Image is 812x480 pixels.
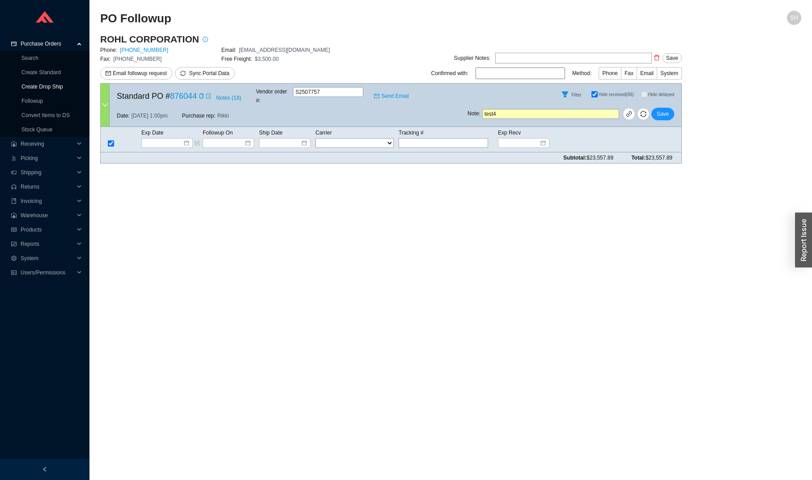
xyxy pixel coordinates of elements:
[21,37,74,51] span: Purchase Orders
[21,137,74,151] span: Receiving
[599,92,634,97] span: Hide received (66)
[206,93,211,99] span: export
[648,92,674,97] span: Hide delayed
[21,208,74,223] span: Warehouse
[21,126,52,133] a: Stock Queue
[21,55,38,61] a: Search
[216,93,241,102] span: Notes ( 18 )
[11,241,17,247] span: fund
[141,130,163,136] span: Exp Date
[256,87,291,105] span: Vendor order # :
[100,56,111,62] span: Fax:
[200,37,211,42] span: info-circle
[217,111,229,120] span: Rikki
[558,87,572,101] button: Filter
[182,111,216,120] span: Purchase rep:
[106,71,111,77] span: mail
[195,140,200,146] span: form
[21,251,74,265] span: System
[239,47,330,53] span: [EMAIL_ADDRESS][DOMAIN_NAME]
[657,109,669,118] span: Save
[11,184,17,189] span: customer-service
[117,111,130,120] span: Date:
[626,111,632,118] span: link
[11,270,17,275] span: idcard
[21,98,43,104] a: Followup
[203,130,233,136] span: Followup On
[21,112,70,118] a: Convert Items to DS
[454,54,491,63] div: Supplier Notes:
[100,47,117,53] span: Phone:
[640,70,654,76] span: Email
[21,223,74,237] span: Products
[21,151,74,165] span: Picking
[666,54,678,63] span: Save
[21,69,61,76] a: Create Standard
[399,130,424,136] span: Tracking #
[113,69,167,78] span: Email followup request
[641,91,647,97] input: Hide delayed
[646,155,672,161] span: $23,557.89
[199,33,212,46] button: info-circle
[221,47,236,53] span: Email:
[637,108,650,120] button: sync
[315,130,332,136] span: Carrier
[221,56,252,62] span: Free Freight:
[100,33,199,46] h3: ROHL CORPORATION
[189,70,230,76] span: Sync Portal Data
[100,67,172,80] button: mailEmail followup request
[558,91,572,98] span: filter
[11,256,17,261] span: setting
[623,108,635,120] a: link
[638,111,649,117] span: sync
[587,155,613,161] span: $23,557.89
[631,153,672,162] span: Total:
[11,41,17,46] span: credit-card
[11,198,17,204] span: book
[21,237,74,251] span: Reports
[42,467,47,472] span: left
[652,51,662,64] button: delete
[180,71,186,76] span: sync
[170,92,197,101] a: 876044
[102,102,108,108] span: down
[468,109,480,119] span: Note :
[602,70,618,76] span: Phone
[100,11,626,26] h2: PO Followup
[199,92,204,101] div: Copy
[652,55,661,61] span: delete
[591,91,598,97] input: Hide received(66)
[431,67,682,80] div: Confirmed with: Method:
[374,93,379,99] span: mail
[21,84,63,90] a: Create Drop Ship
[21,180,74,194] span: Returns
[259,130,283,136] span: Ship Date
[21,265,74,280] span: Users/Permissions
[663,53,682,63] button: Save
[21,165,74,180] span: Shipping
[199,93,204,99] span: copy
[175,67,235,80] button: syncSync Portal Data
[255,56,279,62] span: $3,500.00
[132,111,168,120] span: [DATE] 1:00pm
[216,93,242,99] button: Notes (18)
[651,108,674,120] button: Save
[791,11,798,25] span: SH
[563,153,613,162] span: Subtotal:
[206,92,211,101] a: export
[21,194,74,208] span: Invoicing
[120,47,168,53] a: [PHONE_NUMBER]
[498,130,521,136] span: Exp Recv
[117,89,197,103] span: Standard PO #
[11,227,17,232] span: read
[374,92,408,101] a: mailSend Email
[571,93,581,97] span: Filter
[625,70,633,76] span: Fax
[660,70,678,76] span: System
[113,56,162,62] span: [PHONE_NUMBER]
